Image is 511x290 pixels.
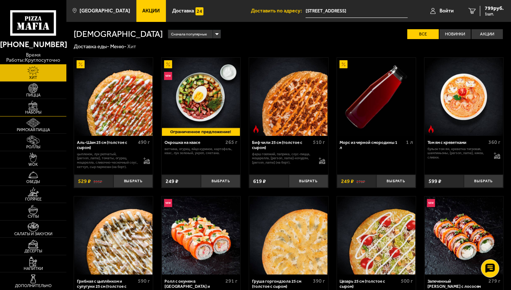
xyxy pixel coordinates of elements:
button: Выбрать [289,175,328,188]
a: АкционныйМорс из черной смородины 1 л [337,58,416,136]
span: 291 г [225,278,237,284]
label: Акции [472,29,503,39]
a: АкционныйАль-Шам 25 см (толстое с сыром) [74,58,153,136]
a: НовинкаЗапеченный ролл Гурмэ с лососем и угрём [425,196,503,275]
button: Выбрать [113,175,153,188]
img: Запеченный ролл Гурмэ с лососем и угрём [425,196,503,275]
div: Хит [127,43,136,50]
span: 799 руб. [485,6,504,11]
a: Меню- [110,43,126,50]
img: Новинка [164,72,172,80]
span: 590 г [138,278,150,284]
span: 279 г [488,278,500,284]
img: Акционный [164,60,172,68]
span: 360 г [488,139,500,145]
div: Том ям с креветками [427,140,487,145]
img: Острое блюдо [252,125,260,133]
div: Морс из черной смородины 1 л [340,140,404,150]
span: Войти [440,8,454,14]
button: Выбрать [376,175,416,188]
img: Окрошка на квасе [162,58,240,136]
a: Острое блюдоБиф чили 25 см (толстое с сыром) [249,58,328,136]
img: Том ям с креветками [425,58,503,136]
input: Ваш адрес доставки [306,4,408,18]
span: 265 г [225,139,237,145]
a: Доставка еды- [74,43,109,50]
span: 249 ₽ [341,179,354,184]
span: 619 ₽ [253,179,266,184]
span: 500 г [401,278,413,284]
div: Груша горгондзола 25 см (толстое с сыром) [252,279,311,289]
img: Новинка [427,199,435,207]
a: Цезарь 25 см (толстое с сыром) [337,196,416,275]
img: Акционный [77,60,85,68]
img: Акционный [340,60,348,68]
img: Грибная с цыплёнком и сулугуни 25 см (толстое с сыром) [74,196,152,275]
span: 510 г [313,139,325,145]
span: Акции [143,8,160,14]
img: Груша горгондзола 25 см (толстое с сыром) [250,196,328,275]
img: Аль-Шам 25 см (толстое с сыром) [74,58,152,136]
label: Все [407,29,439,39]
s: 595 ₽ [93,179,102,184]
span: 390 г [313,278,325,284]
s: 278 ₽ [356,179,365,184]
img: Морс из черной смородины 1 л [337,58,415,136]
p: ветчина, огурец, яйцо куриное, картофель, квас, лук зеленый, укроп, сметана. [164,147,237,155]
a: Острое блюдоТом ям с креветками [425,58,503,136]
img: Цезарь 25 см (толстое с сыром) [337,196,415,275]
img: Острое блюдо [427,125,435,133]
div: Биф чили 25 см (толстое с сыром) [252,140,311,150]
span: 599 ₽ [429,179,441,184]
span: Россия, Санкт-Петербург, Днепропетровская улица, 37 [306,4,408,18]
span: Сначала популярные [171,29,207,39]
div: Аль-Шам 25 см (толстое с сыром) [77,140,136,150]
img: 15daf4d41897b9f0e9f617042186c801.svg [196,7,204,15]
span: 490 г [138,139,150,145]
a: НовинкаРолл с окунем в темпуре и лососем [162,196,240,275]
span: Доставка [172,8,194,14]
span: 529 ₽ [78,179,91,184]
div: Цезарь 25 см (толстое с сыром) [340,279,399,289]
p: бульон том ям, креветка тигровая, шампиньоны, [PERSON_NAME], кинза, сливки. [427,147,489,160]
div: Окрошка на квасе [164,140,224,145]
span: [GEOGRAPHIC_DATA] [80,8,130,14]
a: Груша горгондзола 25 см (толстое с сыром) [249,196,328,275]
img: Новинка [164,199,172,207]
img: Биф чили 25 см (толстое с сыром) [250,58,328,136]
button: Выбрать [201,175,240,188]
button: Выбрать [464,175,503,188]
p: цыпленок, лук репчатый, [PERSON_NAME], томаты, огурец, моцарелла, сливочно-чесночный соус, кетчуп... [77,152,138,169]
label: Новинки [440,29,471,39]
span: Доставить по адресу: [251,8,306,14]
a: АкционныйНовинкаОкрошка на квасе [162,58,240,136]
span: 249 ₽ [166,179,178,184]
h1: [DEMOGRAPHIC_DATA] [74,30,163,38]
span: 1 шт. [485,12,504,16]
span: 1 л [406,139,413,145]
p: фарш говяжий, паприка, соус-пицца, моцарелла, [PERSON_NAME]-кочудян, [PERSON_NAME] (на борт). [252,152,313,165]
img: Ролл с окунем в темпуре и лососем [162,196,240,275]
